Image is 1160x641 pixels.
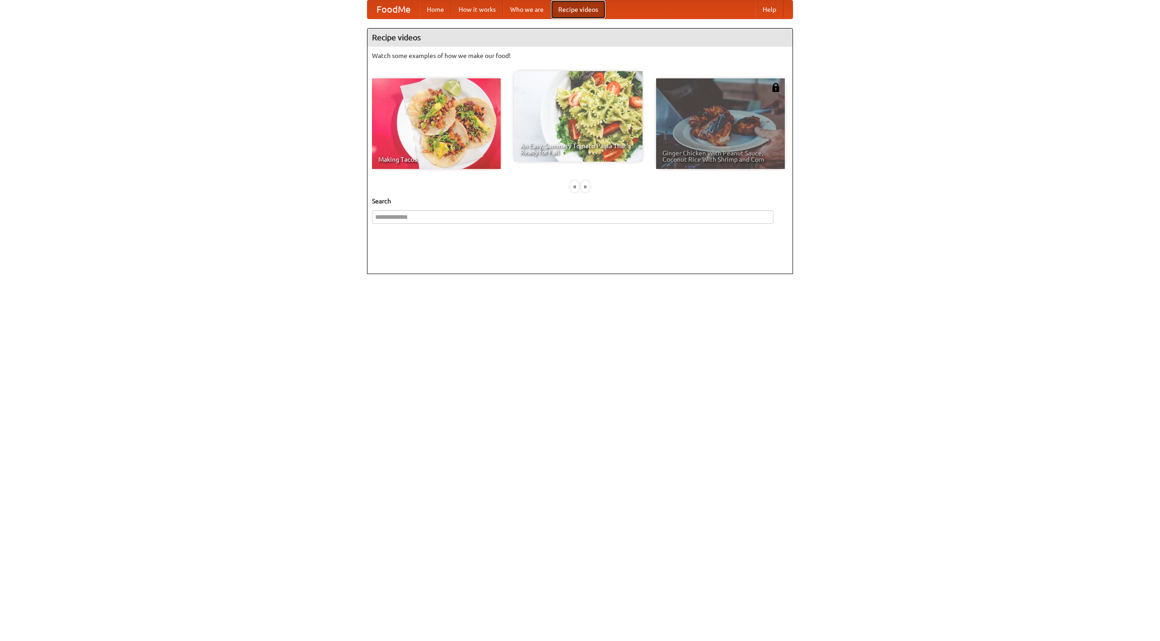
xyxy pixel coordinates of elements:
span: Making Tacos [378,156,494,163]
p: Watch some examples of how we make our food! [372,51,788,60]
span: An Easy, Summery Tomato Pasta That's Ready for Fall [520,143,636,155]
a: Recipe videos [551,0,605,19]
a: How it works [451,0,503,19]
div: » [581,181,590,192]
a: Who we are [503,0,551,19]
h4: Recipe videos [367,29,793,47]
h5: Search [372,197,788,206]
a: Help [755,0,783,19]
a: FoodMe [367,0,420,19]
div: « [570,181,579,192]
a: Making Tacos [372,78,501,169]
a: An Easy, Summery Tomato Pasta That's Ready for Fall [514,71,643,162]
img: 483408.png [771,83,780,92]
a: Home [420,0,451,19]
